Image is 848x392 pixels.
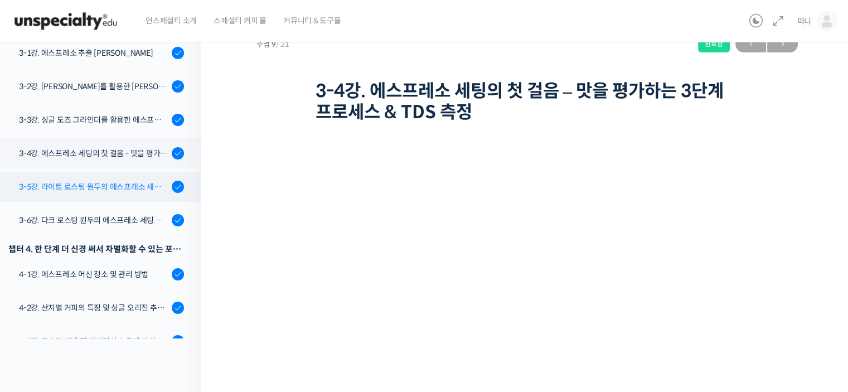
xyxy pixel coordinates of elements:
[172,316,186,325] span: 설정
[3,299,74,327] a: 홈
[144,299,214,327] a: 설정
[74,299,144,327] a: 대화
[35,316,42,325] span: 홈
[102,317,115,326] span: 대화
